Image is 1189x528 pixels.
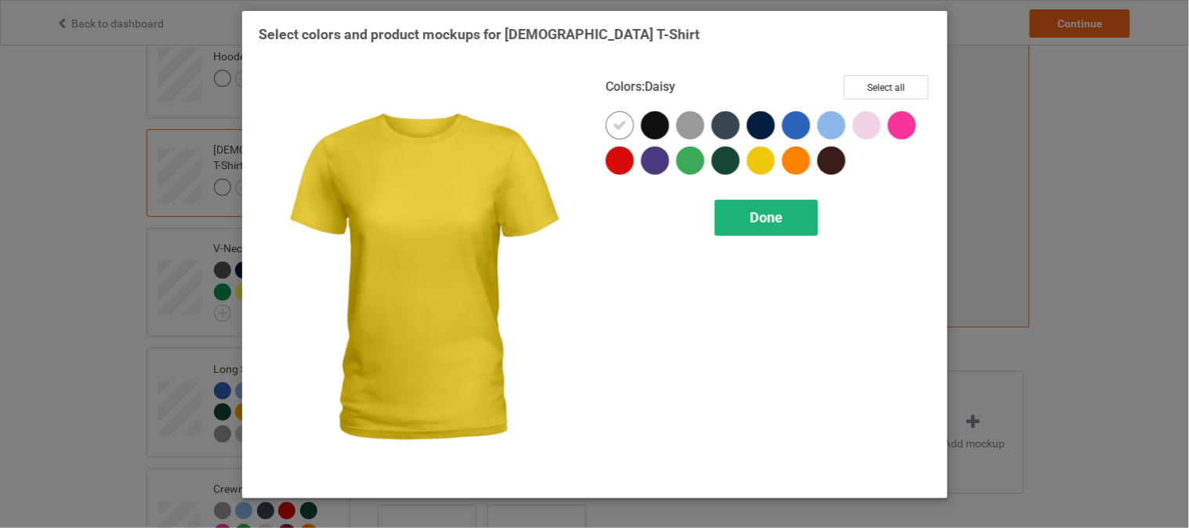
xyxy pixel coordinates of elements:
span: Daisy [645,79,676,94]
h4: : [606,79,676,96]
span: Done [750,209,783,226]
span: Colors [606,79,642,94]
span: Select colors and product mockups for [DEMOGRAPHIC_DATA] T-Shirt [259,26,700,42]
img: regular.jpg [259,75,584,482]
button: Select all [844,75,929,99]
